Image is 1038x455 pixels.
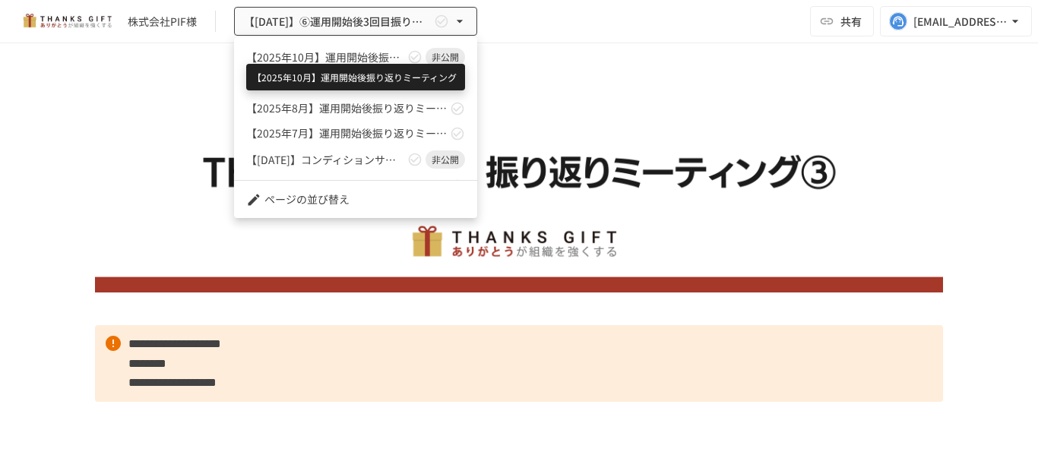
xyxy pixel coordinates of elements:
span: 【2025年9月】運用開始後振り返りミーティング [246,75,447,91]
li: ページの並び替え [234,187,477,212]
span: 【[DATE]】コンディションサーベイ振り返り [246,152,404,168]
span: 【2025年10月】運用開始後振り返りミーティング [246,49,404,65]
span: 非公開 [426,153,465,166]
span: 【[DATE]】⑥運用開始後3回目振り返りMTG [246,178,447,194]
span: 非公開 [426,50,465,64]
span: 【2025年8月】運用開始後振り返りミーティング [246,100,447,116]
span: 【2025年7月】運用開始後振り返りミーティング [246,125,447,141]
